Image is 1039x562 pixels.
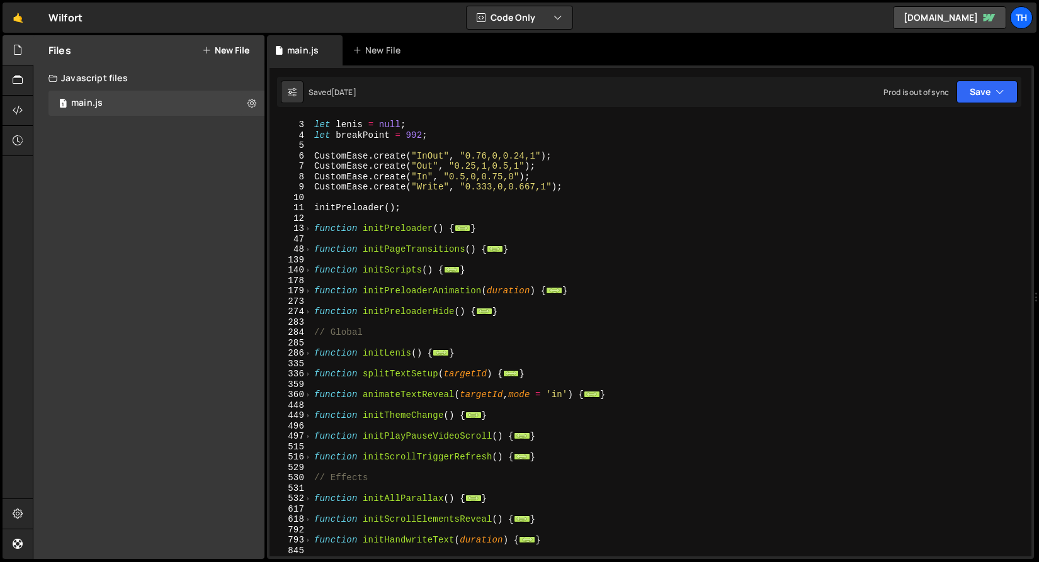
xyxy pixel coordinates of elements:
div: 6 [270,151,312,162]
a: 🤙 [3,3,33,33]
span: ... [455,225,471,232]
span: 1 [59,99,67,110]
div: 48 [270,244,312,255]
a: Th [1010,6,1033,29]
div: 531 [270,483,312,494]
div: 9 [270,182,312,193]
span: ... [584,391,600,398]
div: New File [353,44,406,57]
div: 448 [270,400,312,411]
span: ... [519,536,536,543]
div: 178 [270,276,312,286]
div: 336 [270,369,312,379]
div: 139 [270,255,312,266]
div: [DATE] [331,87,356,98]
div: 532 [270,493,312,504]
div: 360 [270,390,312,400]
span: ... [514,453,530,460]
div: 497 [270,431,312,442]
div: 4 [270,130,312,141]
div: 845 [270,546,312,556]
div: 530 [270,473,312,483]
div: 617 [270,504,312,515]
span: ... [503,370,519,377]
button: Save [957,81,1018,103]
div: 335 [270,359,312,369]
div: 273 [270,296,312,307]
div: 283 [270,317,312,328]
div: 793 [270,535,312,546]
div: 286 [270,348,312,359]
div: 140 [270,265,312,276]
div: 449 [270,410,312,421]
span: ... [514,432,530,439]
div: 618 [270,514,312,525]
div: main.js [71,98,103,109]
div: Wilfort [48,10,82,25]
div: 7 [270,161,312,172]
div: 11 [270,203,312,213]
div: 179 [270,286,312,296]
a: [DOMAIN_NAME] [893,6,1006,29]
div: 3 [270,120,312,130]
div: 5 [270,140,312,151]
div: 8 [270,172,312,183]
span: ... [547,287,563,294]
div: 516 [270,452,312,463]
div: 12 [270,213,312,224]
span: ... [433,349,450,356]
div: 515 [270,442,312,452]
h2: Files [48,43,71,57]
div: 16468/44594.js [48,91,264,116]
div: 529 [270,463,312,473]
span: ... [487,245,503,252]
div: Javascript files [33,65,264,91]
div: 359 [270,379,312,390]
button: New File [202,45,249,55]
span: ... [465,495,482,502]
div: main.js [287,44,319,57]
div: 285 [270,338,312,349]
div: 792 [270,525,312,536]
div: 13 [270,223,312,234]
div: 496 [270,421,312,432]
span: ... [444,266,460,273]
span: ... [465,412,482,419]
div: 284 [270,327,312,338]
div: Saved [309,87,356,98]
div: 274 [270,306,312,317]
button: Code Only [467,6,572,29]
div: Prod is out of sync [883,87,949,98]
span: ... [476,308,492,315]
div: 47 [270,234,312,245]
div: 10 [270,193,312,203]
span: ... [514,515,530,522]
